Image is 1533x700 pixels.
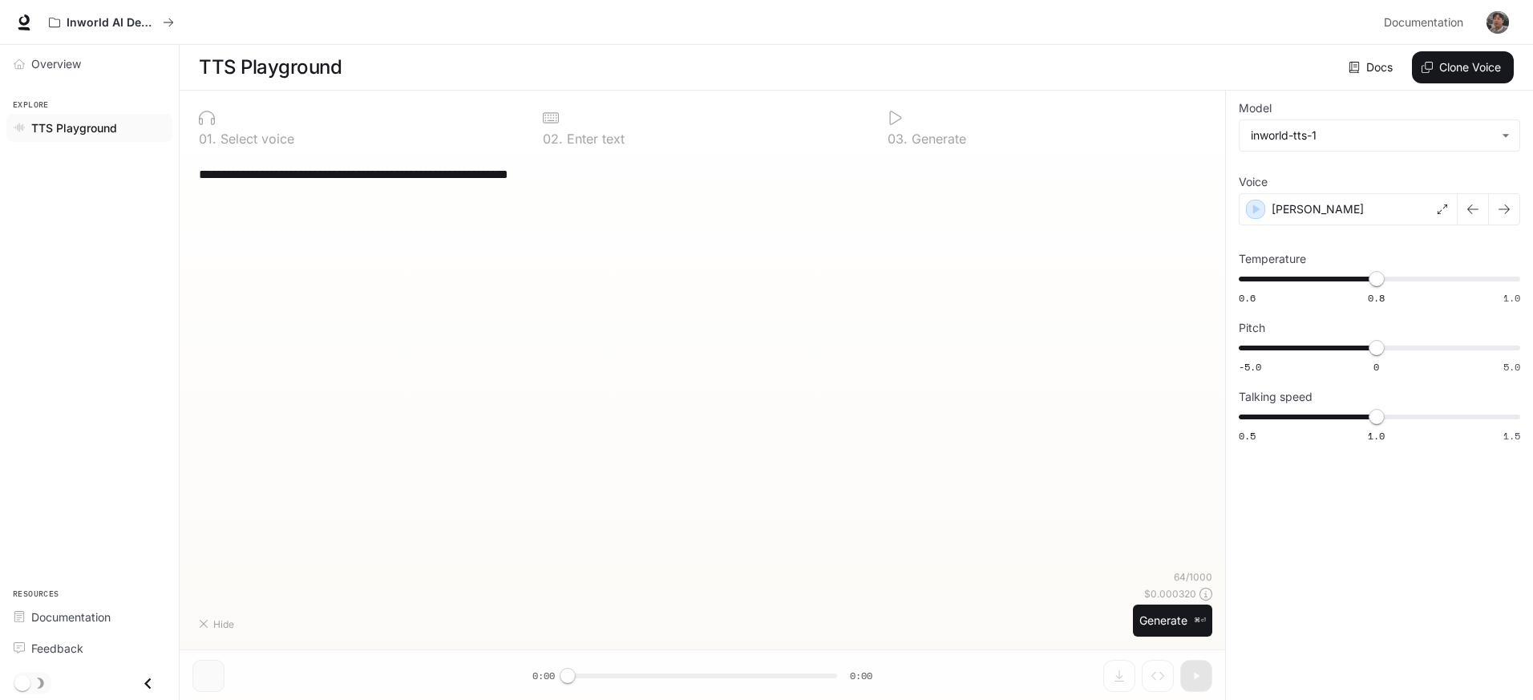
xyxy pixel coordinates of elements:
span: Dark mode toggle [14,674,30,691]
a: Documentation [1377,6,1475,38]
span: -5.0 [1239,360,1261,374]
p: Mark [275,619,299,629]
button: All workspaces [42,6,181,38]
p: 0 2 . [543,132,563,145]
p: Model [1239,103,1272,114]
button: T[PERSON_NAME]Grumpy Man [737,611,909,637]
button: User avatar [1482,6,1514,38]
div: inworld-tts-1 [1240,120,1519,151]
div: H [606,611,621,637]
p: Engaging Podcaster [540,587,633,597]
p: ⌘⏎ [1194,616,1206,625]
p: Temperature [1239,253,1306,265]
a: Feedback [6,634,172,662]
span: 0.6 [1239,291,1256,305]
p: Pitch [1239,322,1265,334]
h1: TTS Playground [199,51,342,83]
p: Story Narrator [657,619,723,629]
button: O[PERSON_NAME]Sad Friend [431,611,593,637]
button: MMarkCasual Conversationalist [250,611,425,637]
button: Generate⌘⏎ [1133,605,1212,637]
button: A[PERSON_NAME]Reassuring Support Agent [192,579,427,605]
p: Grumpy Man [843,619,902,629]
button: D[PERSON_NAME]Engaging Podcaster [434,579,641,605]
span: 1.5 [1503,429,1520,443]
p: Select voice [216,132,294,145]
button: HHadesStory Narrator [600,611,730,637]
p: 64 / 1000 [1174,570,1212,584]
p: [PERSON_NAME] [456,619,534,629]
p: Sad Friend [537,619,586,629]
span: 0.5 [1239,429,1256,443]
span: Overview [31,55,81,72]
p: Voice [1239,176,1268,188]
p: 0 1 . [199,132,216,145]
p: Casual Conversationalist [302,619,418,629]
a: Docs [1345,51,1399,83]
span: TTS Playground [31,119,117,136]
div: T [743,611,758,637]
button: Clone Voice [1412,51,1514,83]
p: [PERSON_NAME] [459,587,536,597]
div: O [438,611,452,637]
p: [PERSON_NAME] [217,587,295,597]
p: Talking speed [1239,391,1313,403]
div: D [440,579,455,605]
span: 5.0 [1503,360,1520,374]
p: [PERSON_NAME] [1272,201,1364,217]
span: Documentation [31,609,111,625]
span: 0 [1373,360,1379,374]
button: Close drawer [130,667,166,700]
a: TTS Playground [6,114,172,142]
p: [PERSON_NAME] [762,619,839,629]
span: 0.8 [1368,291,1385,305]
p: Reassuring Support Agent [298,587,420,597]
span: Documentation [1384,13,1463,33]
p: Inworld AI Demos [67,16,156,30]
button: Hide [192,611,244,637]
a: Overview [6,50,172,78]
p: Hades [625,619,653,629]
a: Documentation [6,603,172,631]
span: 1.0 [1368,429,1385,443]
span: Feedback [31,640,83,657]
div: A [199,579,213,605]
p: $ 0.000320 [1144,587,1196,601]
p: Enter text [563,132,625,145]
div: inworld-tts-1 [1251,127,1494,144]
p: Generate [908,132,966,145]
img: User avatar [1486,11,1509,34]
div: M [257,611,271,637]
p: 0 3 . [888,132,908,145]
span: 1.0 [1503,291,1520,305]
